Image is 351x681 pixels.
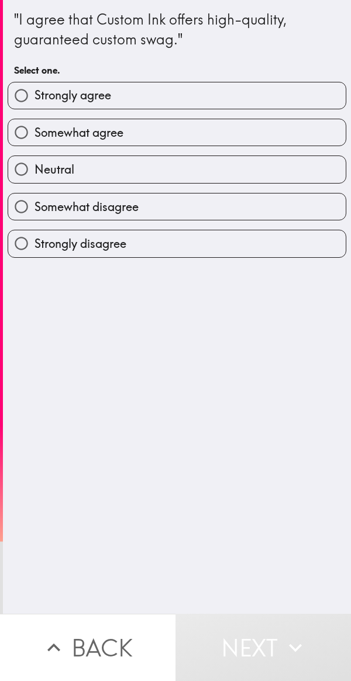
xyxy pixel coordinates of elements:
[35,199,139,215] span: Somewhat disagree
[8,119,346,146] button: Somewhat agree
[175,614,351,681] button: Next
[8,230,346,257] button: Strongly disagree
[14,64,340,77] h6: Select one.
[35,236,126,252] span: Strongly disagree
[8,82,346,109] button: Strongly agree
[14,10,340,49] div: "I agree that Custom Ink offers high-quality, guaranteed custom swag."
[8,193,346,220] button: Somewhat disagree
[35,161,74,178] span: Neutral
[35,125,123,141] span: Somewhat agree
[35,87,111,103] span: Strongly agree
[8,156,346,182] button: Neutral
